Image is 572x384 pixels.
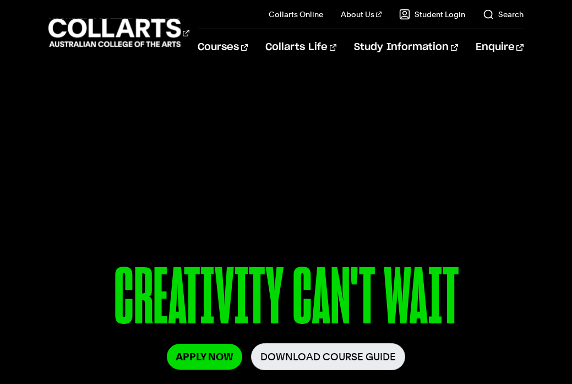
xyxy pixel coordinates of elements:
a: Download Course Guide [251,343,405,370]
a: Collarts Online [269,9,323,20]
a: Collarts Life [265,29,336,66]
p: CREATIVITY CAN'T WAIT [48,257,523,343]
a: Student Login [399,9,465,20]
a: Enquire [476,29,524,66]
a: Courses [198,29,248,66]
a: Apply Now [167,344,242,370]
a: About Us [341,9,382,20]
div: Go to homepage [48,17,170,48]
a: Study Information [354,29,457,66]
a: Search [483,9,524,20]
